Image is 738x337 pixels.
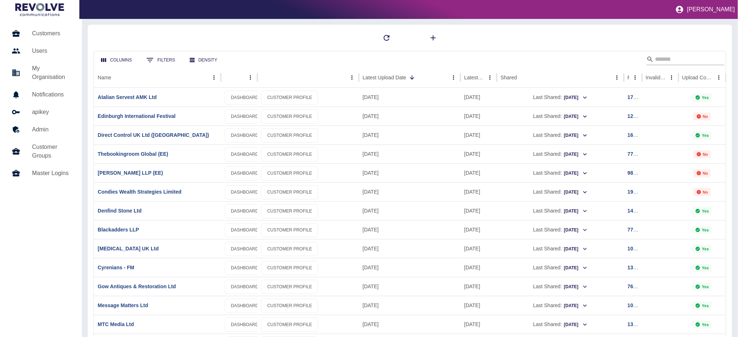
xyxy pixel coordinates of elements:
div: Last Shared: [501,164,620,182]
div: 21 Aug 2025 [359,315,461,334]
div: 18 Aug 2025 [461,277,497,296]
div: Invalid Creds [646,75,666,80]
button: [DATE] [564,92,588,103]
div: 22 Aug 2025 [359,239,461,258]
a: Edinburgh International Festival [98,113,175,119]
a: 107887458 [628,302,653,308]
a: 148554964 [628,208,653,214]
p: No [703,114,709,119]
a: CUSTOMER PROFILE [261,242,318,256]
a: Customers [6,25,76,42]
a: CUSTOMER PROFILE [261,128,318,143]
div: Shared [501,75,517,80]
h5: Master Logins [32,169,70,178]
button: Name column menu [209,72,219,83]
a: Thebookingroom Global (EE) [98,151,168,157]
button: [DATE] [564,225,588,236]
a: Master Logins [6,164,76,182]
a: [MEDICAL_DATA] UK Ltd [98,246,158,251]
div: Last Shared: [501,315,620,334]
a: CUSTOMER PROFILE [261,261,318,275]
div: Not all required reports for this customer were uploaded for the latest usage month. [694,150,711,158]
a: 169728554 [628,132,653,138]
a: 778551 [628,227,645,233]
button: [DATE] [564,243,588,255]
a: DASHBOARD [225,110,265,124]
button: [DATE] [564,149,588,160]
a: 774243 [628,151,645,157]
div: 20 Aug 2025 [461,239,497,258]
h5: Customer Groups [32,143,70,160]
a: DASHBOARD [225,185,265,199]
button: [DATE] [564,206,588,217]
div: Last Shared: [501,258,620,277]
a: apikey [6,103,76,121]
button: Shared column menu [612,72,622,83]
a: DASHBOARD [225,223,265,237]
p: Yes [702,266,709,270]
p: No [703,171,709,175]
div: 25 Aug 2025 [359,144,461,163]
div: Search [647,53,725,67]
div: 25 Aug 2025 [359,201,461,220]
div: 09 Aug 2025 [461,258,497,277]
div: Latest Usage [464,75,484,80]
button: column menu [245,72,256,83]
a: 106152847 [628,246,653,251]
a: DASHBOARD [225,280,265,294]
div: 21 Aug 2025 [359,296,461,315]
p: Yes [702,133,709,138]
a: DASHBOARD [225,261,265,275]
div: Not all required reports for this customer were uploaded for the latest usage month. [694,169,711,177]
div: Last Shared: [501,202,620,220]
div: 25 Aug 2025 [359,182,461,201]
h5: Notifications [32,90,70,99]
button: [DATE] [564,111,588,122]
p: [PERSON_NAME] [687,6,735,13]
div: Last Shared: [501,145,620,163]
div: Not all required reports for this customer were uploaded for the latest usage month. [694,112,711,120]
a: CUSTOMER PROFILE [261,185,318,199]
div: Ref [628,75,630,80]
h5: My Organisation [32,64,70,82]
button: [DATE] [564,300,588,312]
div: Last Shared: [501,239,620,258]
p: No [703,190,709,194]
div: Last Shared: [501,277,620,296]
button: [DATE] [564,187,588,198]
a: 121215562 [628,113,653,119]
button: [DATE] [564,319,588,330]
div: 22 Aug 2025 [359,277,461,296]
button: [DATE] [564,262,588,274]
a: 177021937 [628,94,653,100]
a: CUSTOMER PROFILE [261,204,318,218]
a: My Organisation [6,60,76,86]
a: CUSTOMER PROFILE [261,147,318,162]
div: 21 Aug 2025 [461,88,497,107]
a: CUSTOMER PROFILE [261,299,318,313]
a: DASHBOARD [225,166,265,181]
div: Name [98,75,111,80]
button: Latest Upload Date column menu [449,72,459,83]
div: 22 Aug 2025 [359,258,461,277]
div: 10 Aug 2025 [461,107,497,126]
a: DASHBOARD [225,91,265,105]
p: Yes [702,95,709,100]
div: 20 Aug 2025 [461,201,497,220]
a: 131833987 [628,265,653,270]
a: CUSTOMER PROFILE [261,223,318,237]
h5: Customers [32,29,70,38]
a: DASHBOARD [225,204,265,218]
div: Last Shared: [501,221,620,239]
div: 25 Aug 2025 [359,107,461,126]
a: Cyrenians - FM [98,265,134,270]
button: Ref column menu [630,72,640,83]
a: DASHBOARD [225,147,265,162]
a: [PERSON_NAME] LLP (EE) [98,170,163,176]
a: Blackadders LLP [98,227,139,233]
div: 22 Jul 2025 [461,163,497,182]
img: Logo [15,3,64,16]
div: Last Shared: [501,183,620,201]
a: CUSTOMER PROFILE [261,91,318,105]
div: Last Shared: [501,107,620,126]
